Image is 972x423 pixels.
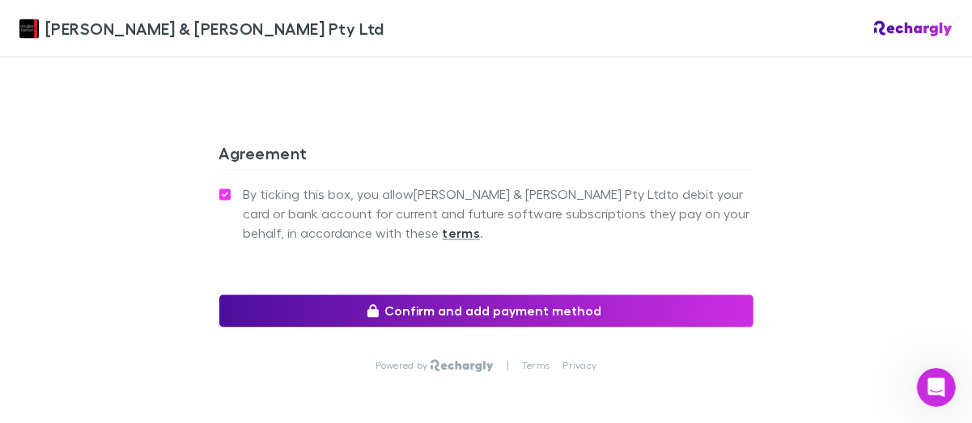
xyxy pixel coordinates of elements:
[19,19,39,38] img: Douglas & Harrison Pty Ltd's Logo
[443,225,481,241] strong: terms
[219,294,753,327] button: Confirm and add payment method
[522,359,550,372] a: Terms
[562,359,596,372] a: Privacy
[219,143,753,169] h3: Agreement
[874,20,953,36] img: Rechargly Logo
[917,368,956,407] iframe: Intercom live chat
[45,16,384,40] span: [PERSON_NAME] & [PERSON_NAME] Pty Ltd
[244,184,753,243] span: By ticking this box, you allow [PERSON_NAME] & [PERSON_NAME] Pty Ltd to debit your card or bank a...
[376,359,431,372] p: Powered by
[431,359,493,372] img: Rechargly Logo
[507,359,509,372] p: |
